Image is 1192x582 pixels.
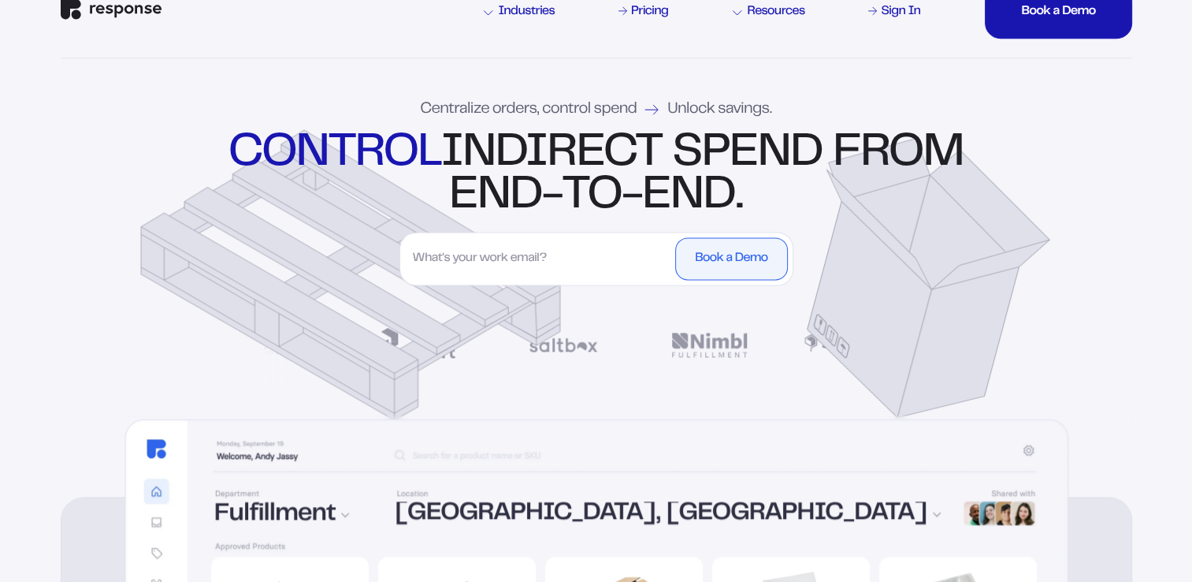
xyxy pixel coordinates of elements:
div: Industries [484,6,555,18]
div: Fulfillment [214,502,377,528]
a: Pricing [616,2,671,21]
button: Book a Demo [675,237,787,280]
div: Pricing [631,6,668,18]
div: indirect spend from end-to-end. [225,132,967,218]
a: Sign In [866,2,923,21]
div: Centralize orders, control spend [421,102,772,118]
span: Unlock savings. [667,102,771,118]
div: Book a Demo [695,252,767,265]
div: [GEOGRAPHIC_DATA], [GEOGRAPHIC_DATA] [395,502,941,527]
strong: control [228,133,440,174]
input: What's your work email? [405,237,672,280]
div: Resources [733,6,804,18]
div: Book a Demo [1021,6,1095,18]
div: Sign In [881,6,920,18]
